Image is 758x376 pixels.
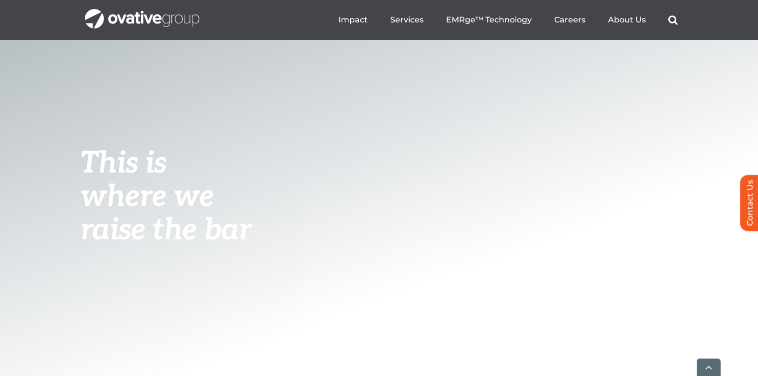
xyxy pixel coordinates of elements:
a: EMRge™ Technology [446,15,532,25]
a: Careers [554,15,586,25]
a: About Us [608,15,646,25]
a: OG_Full_horizontal_WHT [85,8,199,17]
a: Services [390,15,424,25]
a: Search [668,15,678,25]
span: where we raise the bar [80,179,251,248]
a: Impact [338,15,368,25]
span: This is [80,146,167,182]
nav: Menu [338,4,678,36]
